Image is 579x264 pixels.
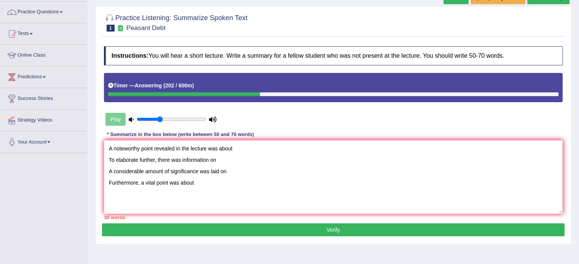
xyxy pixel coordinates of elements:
[0,88,87,107] a: Success Stories
[135,82,162,89] b: Answering
[104,131,257,138] div: * Summarize in the box below (write between 50 and 70 words)
[104,214,563,221] div: 30 words
[116,25,124,32] small: Exam occurring question
[108,83,194,89] h5: Timer —
[0,23,87,42] a: Tests
[112,52,148,59] b: Instructions:
[163,82,165,89] b: (
[126,24,166,32] small: Peasant Debt
[0,45,87,64] a: Online Class
[192,82,194,89] b: )
[0,66,87,85] a: Predictions
[0,131,87,150] a: Your Account
[104,46,563,65] h4: You will hear a short lecture. Write a summary for a fellow student who was not present at the le...
[102,223,565,236] button: Verify
[165,82,192,89] b: 202 / 600m
[0,110,87,129] a: Strategy Videos
[104,13,247,32] h2: Practice Listening: Summarize Spoken Text
[107,25,115,32] span: 1
[0,2,87,21] a: Practice Questions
